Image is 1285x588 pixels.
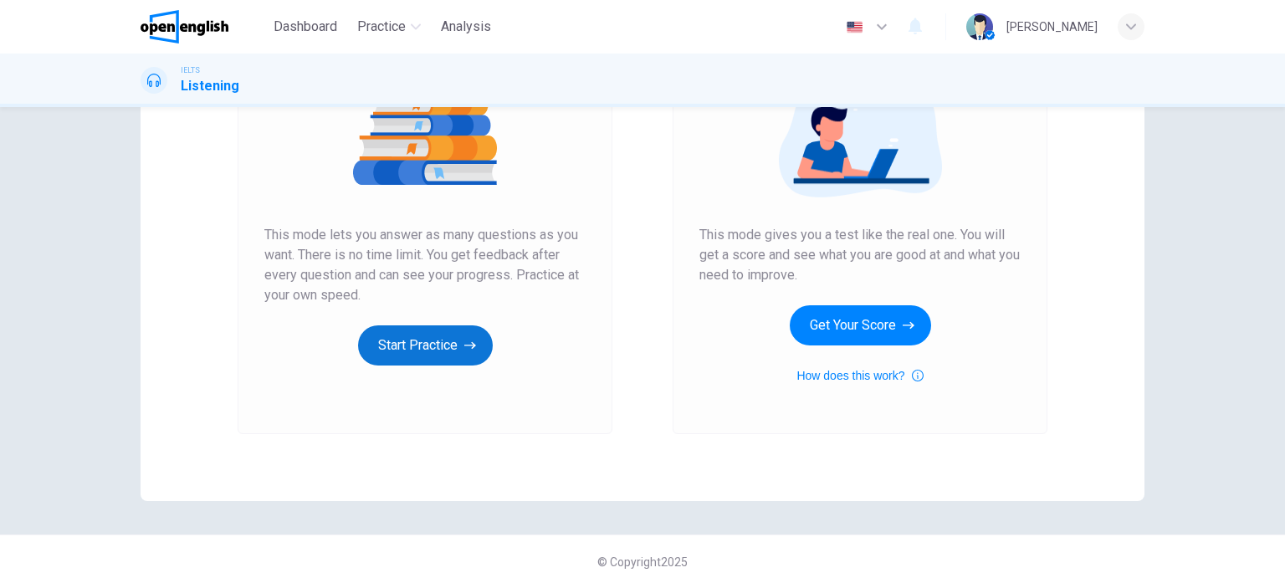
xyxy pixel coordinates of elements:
[597,555,688,569] span: © Copyright 2025
[441,17,491,37] span: Analysis
[267,12,344,42] button: Dashboard
[844,21,865,33] img: en
[357,17,406,37] span: Practice
[796,366,923,386] button: How does this work?
[141,10,228,43] img: OpenEnglish logo
[264,225,586,305] span: This mode lets you answer as many questions as you want. There is no time limit. You get feedback...
[1006,17,1098,37] div: [PERSON_NAME]
[434,12,498,42] button: Analysis
[966,13,993,40] img: Profile picture
[181,64,200,76] span: IELTS
[699,225,1021,285] span: This mode gives you a test like the real one. You will get a score and see what you are good at a...
[141,10,267,43] a: OpenEnglish logo
[358,325,493,366] button: Start Practice
[351,12,427,42] button: Practice
[181,76,239,96] h1: Listening
[790,305,931,345] button: Get Your Score
[274,17,337,37] span: Dashboard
